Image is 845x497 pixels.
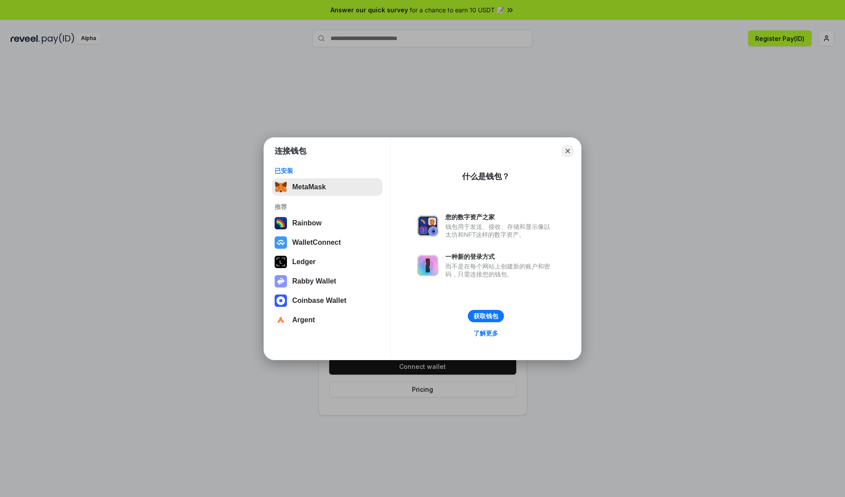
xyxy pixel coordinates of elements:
[462,171,510,182] div: 什么是钱包？
[275,295,287,307] img: svg+xml,%3Csvg%20width%3D%2228%22%20height%3D%2228%22%20viewBox%3D%220%200%2028%2028%22%20fill%3D...
[417,215,438,236] img: svg+xml,%3Csvg%20xmlns%3D%22http%3A%2F%2Fwww.w3.org%2F2000%2Fsvg%22%20fill%3D%22none%22%20viewBox...
[292,183,326,191] div: MetaMask
[562,145,574,157] button: Close
[275,167,380,175] div: 已安装
[272,292,382,309] button: Coinbase Wallet
[272,234,382,251] button: WalletConnect
[292,316,315,324] div: Argent
[474,312,498,320] div: 获取钱包
[474,329,498,337] div: 了解更多
[468,310,504,322] button: 获取钱包
[292,239,341,247] div: WalletConnect
[468,328,503,339] a: 了解更多
[275,181,287,193] img: svg+xml,%3Csvg%20fill%3D%22none%22%20height%3D%2233%22%20viewBox%3D%220%200%2035%2033%22%20width%...
[272,272,382,290] button: Rabby Wallet
[445,213,555,221] div: 您的数字资产之家
[445,223,555,239] div: 钱包用于发送、接收、存储和显示像以太坊和NFT这样的数字资产。
[445,253,555,261] div: 一种新的登录方式
[445,262,555,278] div: 而不是在每个网站上创建新的账户和密码，只需连接您的钱包。
[417,255,438,276] img: svg+xml,%3Csvg%20xmlns%3D%22http%3A%2F%2Fwww.w3.org%2F2000%2Fsvg%22%20fill%3D%22none%22%20viewBox...
[272,253,382,271] button: Ledger
[272,214,382,232] button: Rainbow
[292,258,316,266] div: Ledger
[275,256,287,268] img: svg+xml,%3Csvg%20xmlns%3D%22http%3A%2F%2Fwww.w3.org%2F2000%2Fsvg%22%20width%3D%2228%22%20height%3...
[275,314,287,326] img: svg+xml,%3Csvg%20width%3D%2228%22%20height%3D%2228%22%20viewBox%3D%220%200%2028%2028%22%20fill%3D...
[275,236,287,249] img: svg+xml,%3Csvg%20width%3D%2228%22%20height%3D%2228%22%20viewBox%3D%220%200%2028%2028%22%20fill%3D...
[275,146,306,156] h1: 连接钱包
[275,217,287,229] img: svg+xml,%3Csvg%20width%3D%22120%22%20height%3D%22120%22%20viewBox%3D%220%200%20120%20120%22%20fil...
[275,275,287,287] img: svg+xml,%3Csvg%20xmlns%3D%22http%3A%2F%2Fwww.w3.org%2F2000%2Fsvg%22%20fill%3D%22none%22%20viewBox...
[272,311,382,329] button: Argent
[292,219,322,227] div: Rainbow
[292,277,336,285] div: Rabby Wallet
[292,297,346,305] div: Coinbase Wallet
[275,203,380,211] div: 推荐
[272,178,382,196] button: MetaMask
